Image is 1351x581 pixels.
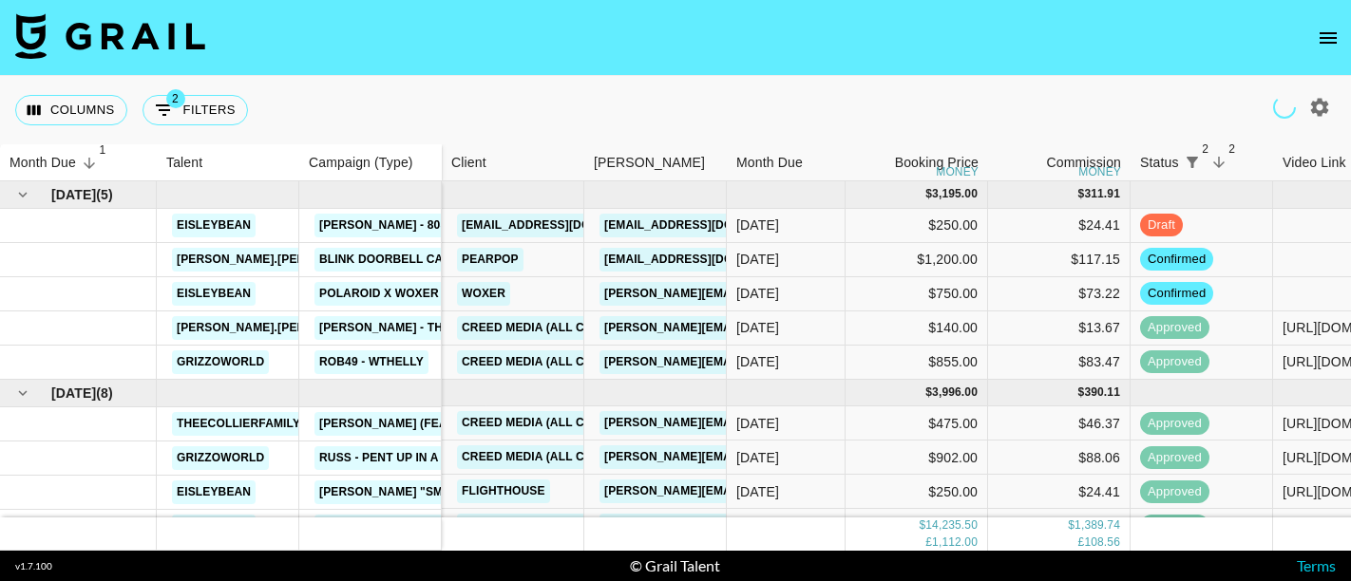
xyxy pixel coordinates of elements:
a: Terms [1297,556,1336,574]
div: [PERSON_NAME] [594,144,705,181]
div: $ [919,517,925,534]
a: [PERSON_NAME] - The Twist (65th Anniversary) [314,316,621,340]
div: 108.56 [1084,534,1120,550]
div: Sep '25 [736,318,779,337]
a: Russ - Pent Up in a Penthouse [314,446,519,470]
div: Status [1131,144,1273,181]
span: Refreshing users, talent, clients, campaigns... [1273,96,1296,119]
div: Month Due [727,144,846,181]
a: [PERSON_NAME] (feat. [PERSON_NAME]) - [GEOGRAPHIC_DATA] [314,412,700,436]
button: Show filters [1179,149,1206,176]
a: Creed Media (All Campaigns) [457,316,655,340]
span: ( 8 ) [96,384,113,403]
a: eisleybean [172,515,256,538]
a: Creed Media (All Campaigns) [457,350,655,374]
a: [PERSON_NAME][EMAIL_ADDRESS][DOMAIN_NAME] [599,282,909,306]
a: [PERSON_NAME][EMAIL_ADDRESS][DOMAIN_NAME] [599,411,909,435]
a: [PERSON_NAME].[PERSON_NAME] [172,316,380,340]
div: $88.06 [988,440,1131,475]
div: money [1078,166,1121,178]
a: [EMAIL_ADDRESS][DOMAIN_NAME] [599,248,812,272]
div: Status [1140,144,1179,181]
div: 390.11 [1084,384,1120,401]
div: Aug '25 [736,516,779,535]
div: £ [925,534,932,550]
a: eisleybean [172,214,256,237]
a: Flighthouse [457,479,550,503]
div: $ [925,186,932,202]
button: Select columns [15,95,127,125]
div: $73.22 [988,277,1131,311]
button: Show filters [143,95,248,125]
div: $13.67 [988,311,1131,346]
div: Month Due [736,144,803,181]
span: draft [1140,216,1183,234]
span: 1 [93,141,112,159]
div: Booker [584,144,727,181]
div: $902.00 [846,440,988,475]
span: 2 [166,89,185,108]
a: Polaroid X Woxer Campaign [314,282,509,306]
div: $855.00 [846,346,988,380]
span: approved [1140,319,1209,337]
div: Campaign (Type) [309,144,413,181]
button: open drawer [1309,19,1347,57]
div: $23.14 [988,509,1131,543]
div: 14,235.50 [925,517,978,534]
a: [PERSON_NAME][EMAIL_ADDRESS][DOMAIN_NAME] [599,316,909,340]
div: Aug '25 [736,414,779,433]
span: approved [1140,449,1209,467]
a: grizzoworld [172,446,269,470]
div: 1,112.00 [932,534,978,550]
div: $750.00 [846,277,988,311]
span: [DATE] [51,185,96,204]
div: Video Link [1283,144,1346,181]
div: $ [1078,384,1085,401]
div: $24.41 [988,475,1131,509]
a: eisleybean [172,480,256,504]
div: Booking Price [895,144,979,181]
div: Sep '25 [736,352,779,371]
a: Blink Doorbell Campaign [314,248,493,272]
div: Talent [166,144,202,181]
span: approved [1140,415,1209,433]
div: Aug '25 [736,448,779,467]
img: Grail Talent [15,13,205,59]
a: Pearpop [457,248,523,272]
div: 2 active filters [1179,149,1206,176]
a: theecollierfamily [172,412,305,436]
div: Sep '25 [736,284,779,303]
div: $250.00 [846,475,988,509]
div: Commission [1046,144,1121,181]
span: approved [1140,353,1209,371]
a: [PERSON_NAME][EMAIL_ADDRESS][PERSON_NAME][DOMAIN_NAME] [599,479,1007,503]
div: $250.00 [846,209,988,243]
button: Sort [76,150,103,177]
a: Woxer [457,282,510,306]
a: Creed Media (All Campaigns) [457,411,655,435]
a: [PERSON_NAME][EMAIL_ADDRESS][DOMAIN_NAME] [599,445,909,469]
span: ( 5 ) [96,185,113,204]
a: eisleybean [172,282,256,306]
div: 3,195.00 [932,186,978,202]
div: 3,996.00 [932,384,978,401]
button: hide children [10,380,36,406]
a: [EMAIL_ADDRESS][DOMAIN_NAME] [457,214,670,237]
div: Aug '25 [736,482,779,501]
div: 311.91 [1084,186,1120,202]
a: ROB49 - WTHELLY [314,350,428,374]
div: $1,200.00 [846,243,988,277]
div: £ [1078,534,1085,550]
div: $237.00 [846,509,988,543]
a: Creed Media (All Campaigns) [457,445,655,469]
div: v 1.7.100 [15,560,52,572]
a: grizzoworld [172,350,269,374]
span: 2 [1196,140,1215,159]
a: [PERSON_NAME].[PERSON_NAME] [172,248,380,272]
a: Creed Media (All Campaigns) [457,514,655,537]
a: [PERSON_NAME][EMAIL_ADDRESS][DOMAIN_NAME] [599,350,909,374]
a: Almost [DATE] - Enjoy the Ride [314,515,523,538]
div: Month Due [10,144,76,181]
div: 1,389.74 [1075,517,1120,534]
div: Talent [157,144,299,181]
